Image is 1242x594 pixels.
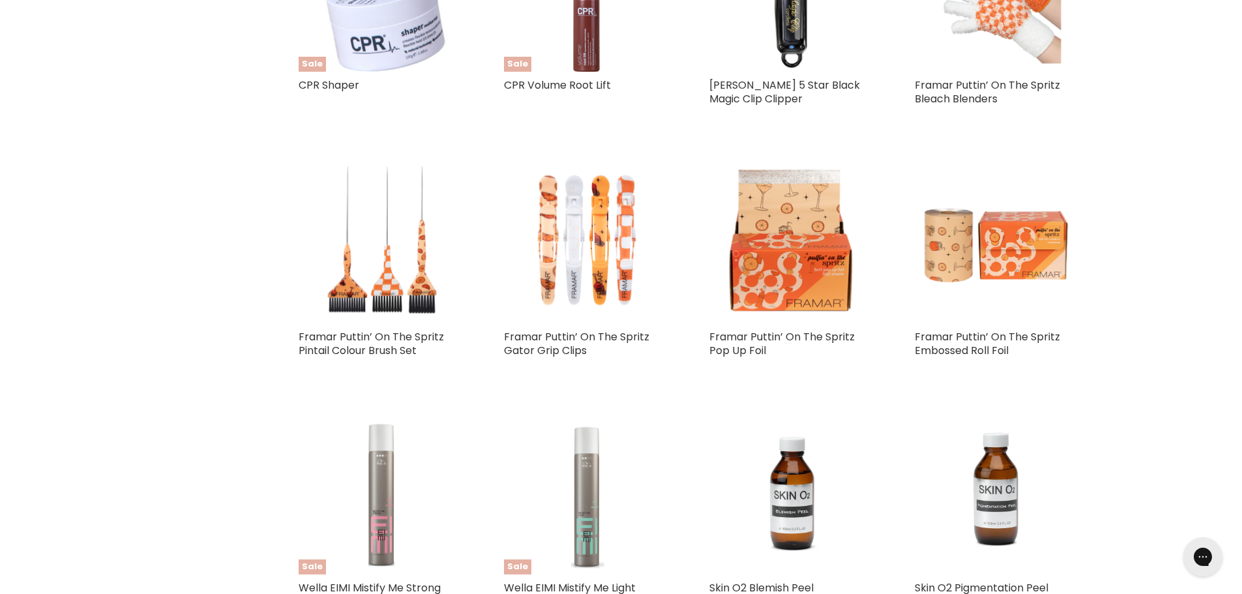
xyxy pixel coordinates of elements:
[1177,533,1229,581] iframe: Gorgias live chat messenger
[299,408,465,574] img: Wella EIMI Mistify Me Strong Hairspray
[915,329,1060,358] a: Framar Puttin’ On The Spritz Embossed Roll Foil
[709,157,876,323] img: Framar Puttin’ On The Spritz Pop Up Foil
[709,78,860,106] a: [PERSON_NAME] 5 Star Black Magic Clip Clipper
[709,329,855,358] a: Framar Puttin’ On The Spritz Pop Up Foil
[299,559,326,574] span: Sale
[504,57,531,72] span: Sale
[504,559,531,574] span: Sale
[504,408,670,574] img: Wella EIMI Mistify Me Light Hairspray
[915,78,1060,106] a: Framar Puttin’ On The Spritz Bleach Blenders
[299,57,326,72] span: Sale
[299,78,359,93] a: CPR Shaper
[299,408,465,574] a: Wella EIMI Mistify Me Strong HairspraySale
[915,408,1081,574] img: Skin O2 Pigmentation Peel
[299,329,444,358] a: Framar Puttin’ On The Spritz Pintail Colour Brush Set
[504,157,670,323] img: Framar Puttin’ On The Spritz Gator Grip Clips
[915,157,1081,323] img: Framar Puttin’ On The Spritz Embossed Roll Foil
[299,157,465,323] img: Framar Puttin’ On The Spritz Pintail Colour Brush Set
[504,329,649,358] a: Framar Puttin’ On The Spritz Gator Grip Clips
[504,78,611,93] a: CPR Volume Root Lift
[504,408,670,574] a: Wella EIMI Mistify Me Light HairspraySale
[709,408,876,574] img: Skin O2 Blemish Peel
